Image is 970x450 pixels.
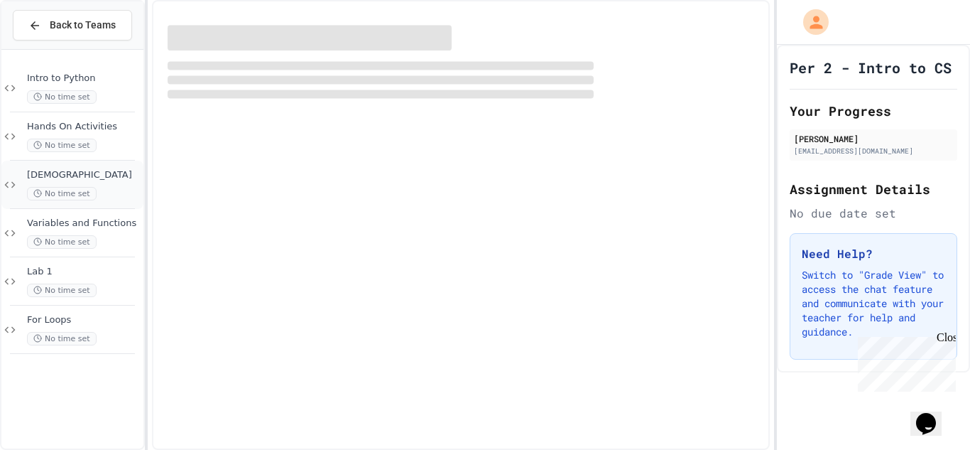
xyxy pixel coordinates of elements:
[50,18,116,33] span: Back to Teams
[790,58,952,77] h1: Per 2 - Intro to CS
[27,73,141,85] span: Intro to Python
[27,90,97,104] span: No time set
[27,121,141,133] span: Hands On Activities
[910,393,956,436] iframe: chat widget
[790,205,957,222] div: No due date set
[27,187,97,200] span: No time set
[790,179,957,199] h2: Assignment Details
[802,245,945,262] h3: Need Help?
[27,332,97,345] span: No time set
[794,146,953,156] div: [EMAIL_ADDRESS][DOMAIN_NAME]
[27,266,141,278] span: Lab 1
[6,6,98,90] div: Chat with us now!Close
[27,235,97,249] span: No time set
[794,132,953,145] div: [PERSON_NAME]
[13,10,132,41] button: Back to Teams
[27,139,97,152] span: No time set
[27,169,141,181] span: [DEMOGRAPHIC_DATA]
[788,6,832,38] div: My Account
[27,218,141,230] span: Variables and Functions
[27,314,141,326] span: For Loops
[852,331,956,392] iframe: chat widget
[802,268,945,339] p: Switch to "Grade View" to access the chat feature and communicate with your teacher for help and ...
[27,284,97,297] span: No time set
[790,101,957,121] h2: Your Progress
